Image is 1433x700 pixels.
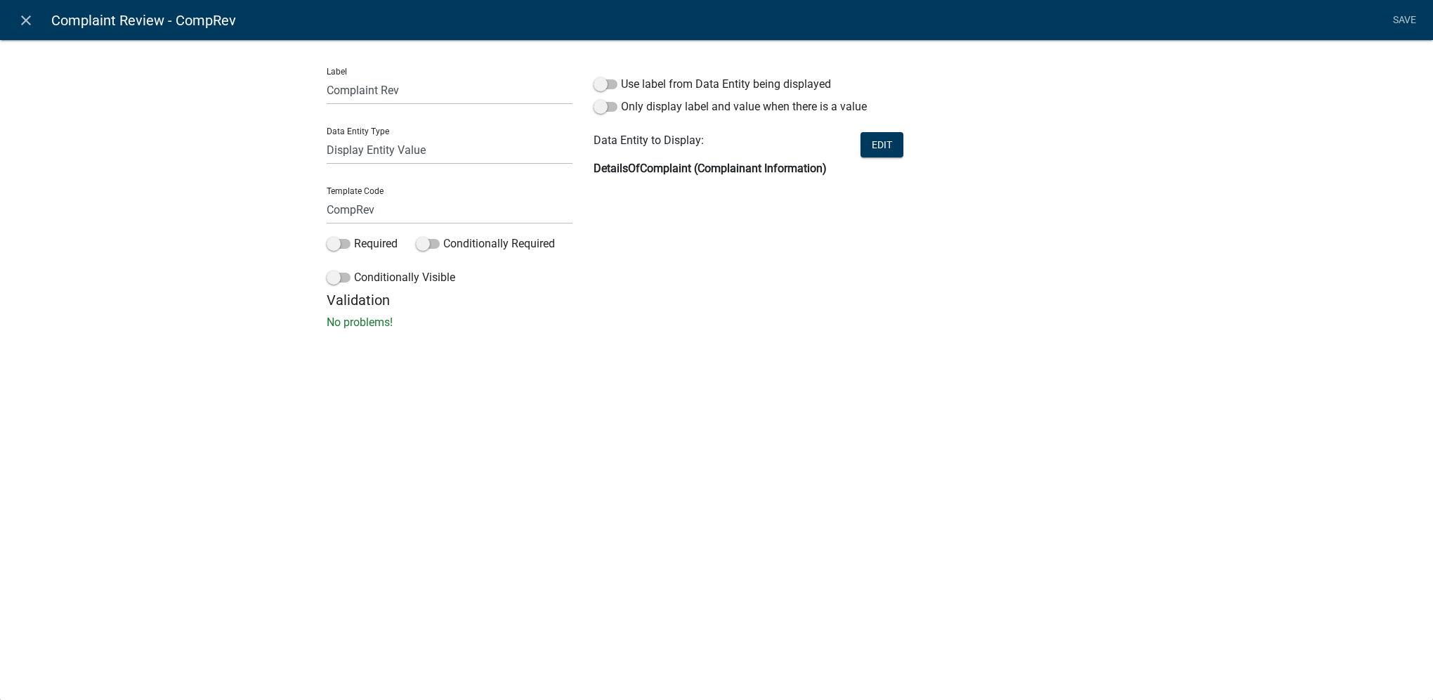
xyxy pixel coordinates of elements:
button: Edit [861,132,903,157]
i: close [18,12,34,29]
strong: DetailsOfComplaint (Complainant Information) [594,162,827,175]
label: Only display label and value when there is a value [594,98,867,115]
label: Use label from Data Entity being displayed [594,76,831,93]
span: Complaint Review - CompRev [51,6,236,34]
h5: Validation [327,292,1106,309]
label: Conditionally Visible [327,269,455,286]
p: No problems! [327,314,1106,331]
label: Required [327,235,398,252]
p: Data Entity to Display: [594,132,839,149]
a: Save [1387,7,1422,34]
label: Conditionally Required [416,235,555,252]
